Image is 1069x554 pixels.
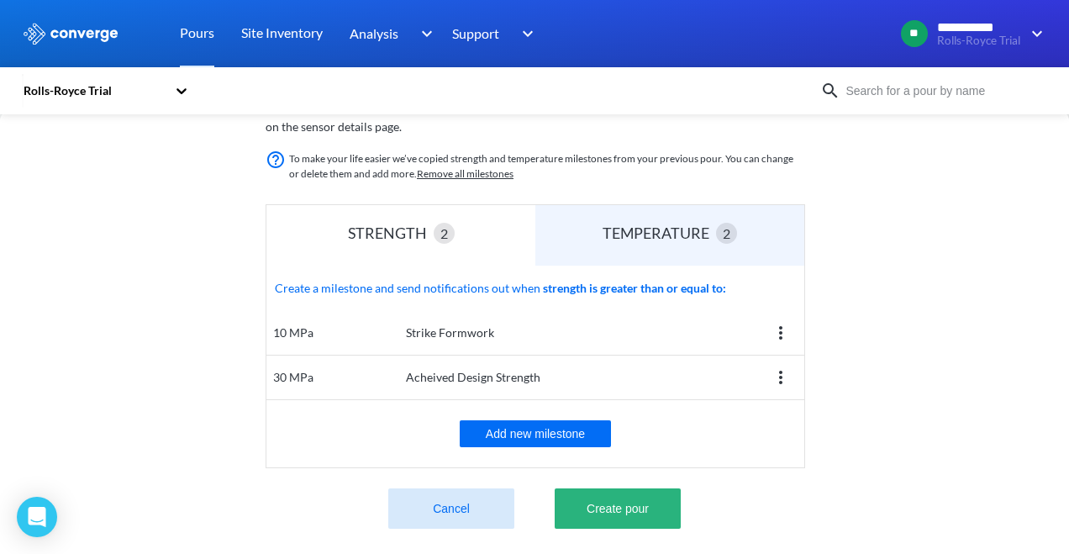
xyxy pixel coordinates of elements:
[460,420,611,447] button: Add new milestone
[1020,24,1047,44] img: downArrow.svg
[406,324,787,342] div: Strike Formwork
[350,23,398,44] span: Analysis
[410,24,437,44] img: downArrow.svg
[603,221,716,245] div: TEMPERATURE
[348,221,434,245] div: STRENGTH
[266,324,406,342] div: 10 MPa
[820,81,840,101] img: icon-search.svg
[266,368,406,387] div: 30 MPa
[555,488,681,529] button: Create pour
[22,82,166,100] div: Rolls-Royce Trial
[440,223,448,244] span: 2
[388,488,514,529] button: Cancel
[17,497,57,537] div: Open Intercom Messenger
[771,323,791,343] img: more.svg
[511,24,538,44] img: downArrow.svg
[289,151,803,182] p: To make your life easier we’ve copied strength and temperature milestones from your previous pour...
[771,367,791,388] img: more.svg
[22,23,119,45] img: logo_ewhite.svg
[417,167,513,180] a: Remove all milestones
[268,279,804,298] span: Create a milestone and send notifications out when
[543,281,726,295] b: strength is greater than or equal to:
[723,223,730,244] span: 2
[406,368,787,387] div: Acheived Design Strength
[452,23,499,44] span: Support
[840,82,1044,100] input: Search for a pour by name
[937,34,1020,47] span: Rolls-Royce Trial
